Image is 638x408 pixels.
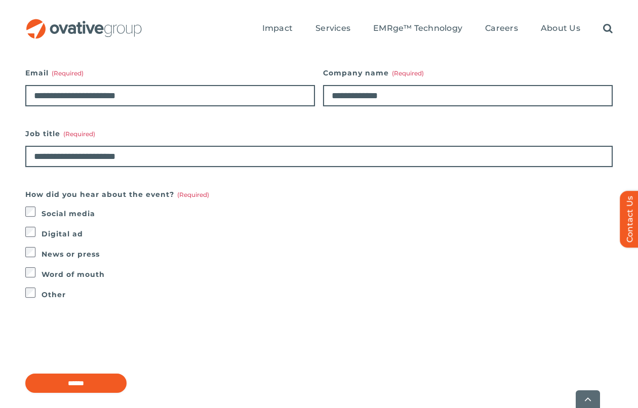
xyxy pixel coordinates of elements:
span: About Us [541,23,580,33]
label: Job title [25,127,613,141]
label: Social media [42,207,613,221]
label: Company name [323,66,613,80]
a: EMRge™ Technology [373,23,462,34]
label: Word of mouth [42,267,613,281]
span: (Required) [392,69,424,77]
a: Impact [262,23,293,34]
a: OG_Full_horizontal_RGB [25,18,143,27]
a: Search [603,23,613,34]
span: Careers [485,23,518,33]
a: About Us [541,23,580,34]
span: EMRge™ Technology [373,23,462,33]
label: News or press [42,247,613,261]
nav: Menu [262,13,613,45]
label: Digital ad [42,227,613,241]
iframe: reCAPTCHA [25,322,179,361]
span: (Required) [52,69,84,77]
label: Other [42,288,613,302]
span: Services [315,23,350,33]
legend: How did you hear about the event? [25,187,209,201]
a: Services [315,23,350,34]
a: Careers [485,23,518,34]
label: Email [25,66,315,80]
span: Impact [262,23,293,33]
span: (Required) [63,130,95,138]
span: (Required) [177,191,209,198]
